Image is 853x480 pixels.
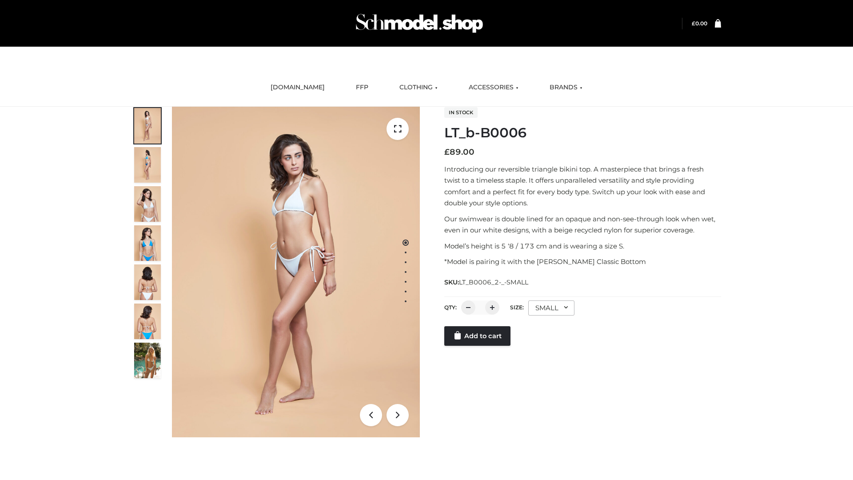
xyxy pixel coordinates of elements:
label: QTY: [444,304,457,311]
img: ArielClassicBikiniTop_CloudNine_AzureSky_OW114ECO_1 [172,107,420,437]
img: ArielClassicBikiniTop_CloudNine_AzureSky_OW114ECO_3-scaled.jpg [134,186,161,222]
img: ArielClassicBikiniTop_CloudNine_AzureSky_OW114ECO_4-scaled.jpg [134,225,161,261]
a: £0.00 [692,20,707,27]
span: In stock [444,107,478,118]
img: Schmodel Admin 964 [353,6,486,41]
a: BRANDS [543,78,589,97]
img: ArielClassicBikiniTop_CloudNine_AzureSky_OW114ECO_1-scaled.jpg [134,108,161,144]
span: SKU: [444,277,529,288]
p: Our swimwear is double lined for an opaque and non-see-through look when wet, even in our white d... [444,213,721,236]
label: Size: [510,304,524,311]
img: Arieltop_CloudNine_AzureSky2.jpg [134,343,161,378]
a: Add to cart [444,326,510,346]
img: ArielClassicBikiniTop_CloudNine_AzureSky_OW114ECO_8-scaled.jpg [134,304,161,339]
p: Introducing our reversible triangle bikini top. A masterpiece that brings a fresh twist to a time... [444,164,721,209]
bdi: 89.00 [444,147,474,157]
a: ACCESSORIES [462,78,525,97]
p: Model’s height is 5 ‘8 / 173 cm and is wearing a size S. [444,240,721,252]
div: SMALL [528,300,574,316]
span: £ [444,147,450,157]
p: *Model is pairing it with the [PERSON_NAME] Classic Bottom [444,256,721,268]
h1: LT_b-B0006 [444,125,721,141]
a: [DOMAIN_NAME] [264,78,331,97]
bdi: 0.00 [692,20,707,27]
img: ArielClassicBikiniTop_CloudNine_AzureSky_OW114ECO_7-scaled.jpg [134,264,161,300]
a: FFP [349,78,375,97]
span: LT_B0006_2-_-SMALL [459,278,528,286]
span: £ [692,20,695,27]
a: CLOTHING [393,78,444,97]
img: ArielClassicBikiniTop_CloudNine_AzureSky_OW114ECO_2-scaled.jpg [134,147,161,183]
